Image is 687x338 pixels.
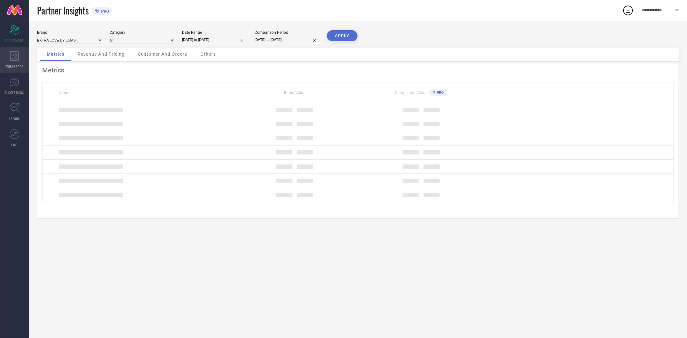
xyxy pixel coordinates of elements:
span: Brand Value [284,90,306,95]
div: Date Range [182,30,246,35]
span: WORKSPACE [6,64,24,69]
div: Category [110,30,174,35]
span: Competitors Value [395,90,428,95]
input: Select comparison period [254,36,319,43]
span: Partner Insights [37,4,89,17]
button: APPLY [327,30,358,41]
span: SUGGESTIONS [5,90,24,95]
span: Others [200,52,216,57]
span: Customer And Orders [138,52,187,57]
div: Comparison Period [254,30,319,35]
span: Metrics [47,52,64,57]
span: Name [59,91,69,95]
input: Select date range [182,36,246,43]
span: Revenue And Pricing [78,52,125,57]
div: Brand [37,30,101,35]
span: PRO [100,9,109,14]
span: FWD [12,142,18,147]
span: PRO [435,90,444,95]
div: Open download list [622,5,634,16]
span: TRENDS [9,116,20,121]
span: SCORECARDS [5,38,24,43]
div: Metrics [42,66,674,74]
